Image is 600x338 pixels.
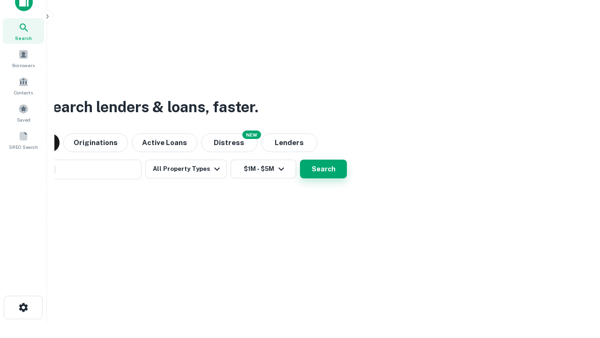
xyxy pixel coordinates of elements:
button: Search distressed loans with lien and other non-mortgage details. [201,133,257,152]
a: Contacts [3,73,44,98]
a: Saved [3,100,44,125]
button: Lenders [261,133,317,152]
button: Search [300,160,347,178]
h3: Search lenders & loans, faster. [43,96,258,118]
button: $1M - $5M [231,160,296,178]
div: NEW [242,131,261,139]
span: SREO Search [9,143,38,151]
a: Borrowers [3,46,44,71]
button: All Property Types [145,160,227,178]
span: Borrowers [12,61,35,69]
span: Contacts [14,89,33,96]
span: Search [15,34,32,42]
iframe: Chat Widget [553,263,600,308]
button: Active Loans [132,133,197,152]
span: Saved [17,116,30,123]
button: Originations [63,133,128,152]
a: SREO Search [3,127,44,153]
a: Search [3,18,44,44]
